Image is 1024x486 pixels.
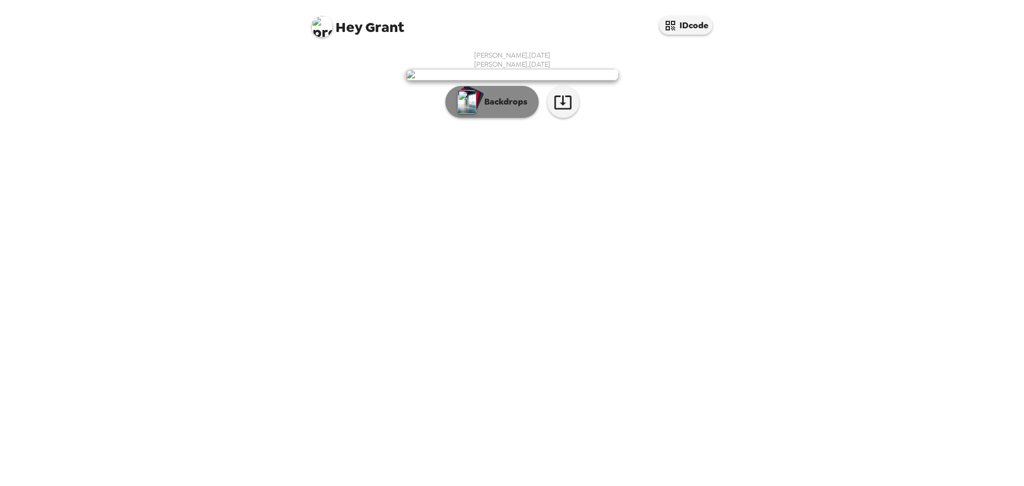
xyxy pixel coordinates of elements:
span: Hey [335,18,362,37]
span: [PERSON_NAME] , [DATE] [474,60,550,69]
span: Grant [311,11,404,35]
img: user [405,69,619,81]
p: Backdrops [479,95,527,108]
button: Backdrops [445,86,539,118]
img: profile pic [311,16,333,37]
span: [PERSON_NAME] , [DATE] [474,51,550,60]
button: IDcode [659,16,713,35]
